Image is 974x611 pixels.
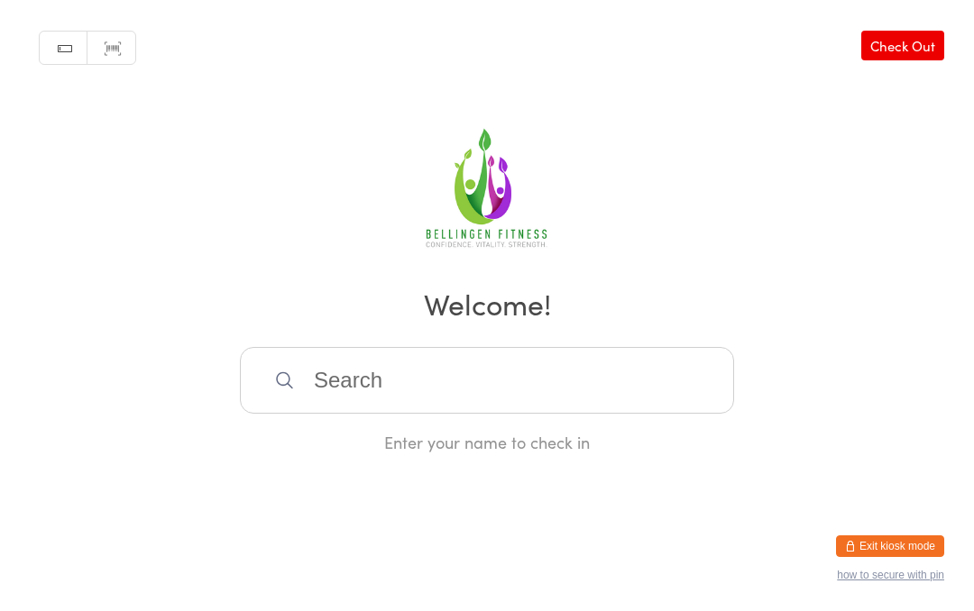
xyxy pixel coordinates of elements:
button: Exit kiosk mode [836,535,944,557]
a: Check Out [861,31,944,60]
div: Enter your name to check in [240,431,734,453]
h2: Welcome! [18,283,956,324]
button: how to secure with pin [837,569,944,581]
input: Search [240,347,734,414]
img: Bellingen Fitness [416,123,558,258]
